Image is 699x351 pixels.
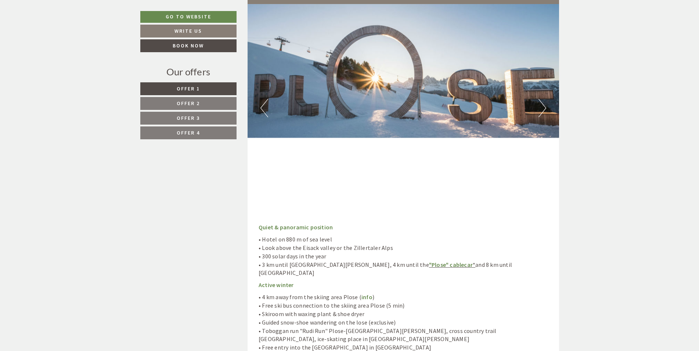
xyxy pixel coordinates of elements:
[177,129,200,136] span: Offer 4
[259,223,333,231] strong: Quiet & panoramic position
[140,39,237,52] a: Book now
[259,281,294,289] strong: Active winter
[361,293,372,301] a: info
[11,36,83,41] small: 12:16
[429,261,473,268] a: "Plose" cablecar
[11,22,83,28] div: [GEOGRAPHIC_DATA]
[140,65,237,79] div: Our offers
[177,100,200,107] span: Offer 2
[252,194,289,207] button: Send
[140,25,237,37] a: Write us
[259,235,548,277] p: • Hotel on 880 m of sea level • Look above the Eisack valley or the Zillertaler Alps • 300 solar ...
[260,99,268,117] button: Previous
[177,115,200,121] span: Offer 3
[6,20,87,43] div: Hello, how can we help you?
[140,11,237,23] a: Go to website
[131,6,158,18] div: [DATE]
[538,99,546,117] button: Next
[177,85,200,92] span: Offer 1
